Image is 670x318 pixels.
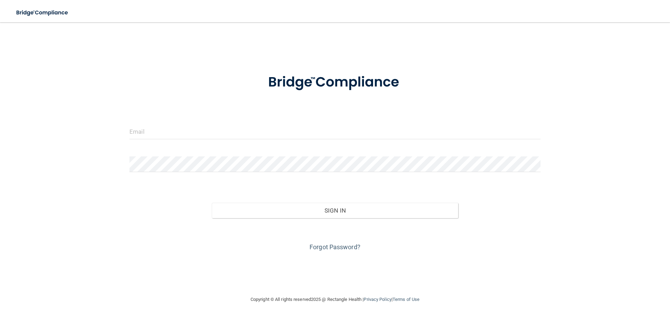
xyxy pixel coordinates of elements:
[254,64,416,101] img: bridge_compliance_login_screen.278c3ca4.svg
[212,203,459,218] button: Sign In
[310,243,360,251] a: Forgot Password?
[10,6,75,20] img: bridge_compliance_login_screen.278c3ca4.svg
[393,297,419,302] a: Terms of Use
[364,297,391,302] a: Privacy Policy
[129,124,541,139] input: Email
[208,288,462,311] div: Copyright © All rights reserved 2025 @ Rectangle Health | |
